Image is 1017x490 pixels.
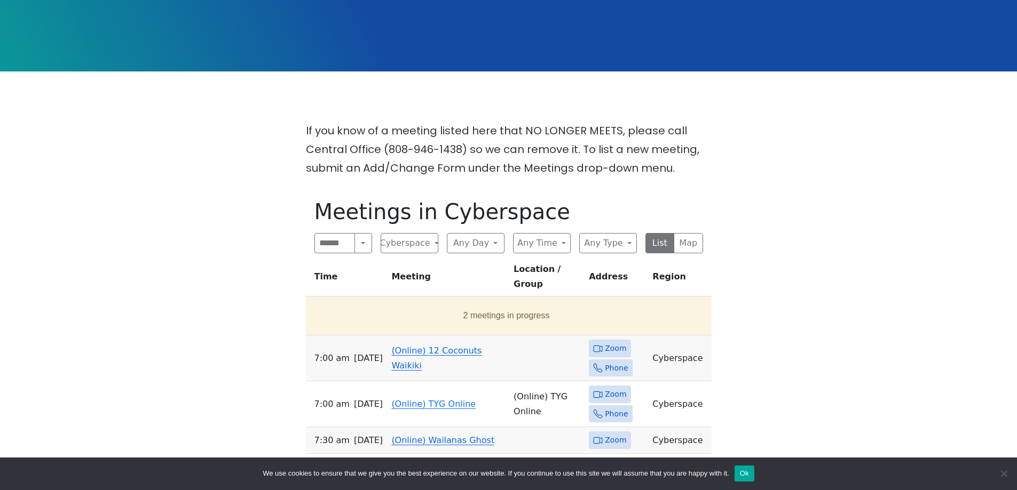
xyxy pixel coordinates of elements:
a: (Online) TYG Online [391,399,476,409]
span: 7:30 AM [314,433,350,448]
th: Time [306,262,388,296]
span: 7:00 AM [314,397,350,412]
th: Region [648,262,711,296]
span: 7:00 AM [314,351,350,366]
span: Phone [605,362,628,375]
button: List [645,233,675,253]
button: Any Day [447,233,504,253]
th: Location / Group [509,262,585,296]
button: Ok [735,465,754,481]
span: Zoom [605,342,626,355]
h1: Meetings in Cyberspace [314,199,703,224]
span: We use cookies to ensure that we give you the best experience on our website. If you continue to ... [263,468,729,479]
span: Phone [605,407,628,421]
span: Zoom [605,433,626,447]
td: (Online) TYG Online [509,381,585,427]
button: Cyberspace [381,233,438,253]
a: (Online) Wailanas Ghost [391,435,494,445]
input: Search [314,233,356,253]
span: [DATE] [354,351,383,366]
span: [DATE] [354,397,383,412]
th: Meeting [387,262,509,296]
a: (Online) 12 Coconuts Waikiki [391,346,482,371]
td: Cyberspace [648,427,711,454]
th: Address [585,262,648,296]
button: 2 meetings in progress [310,301,703,331]
button: Search [354,233,372,253]
span: [DATE] [354,433,383,448]
button: Map [674,233,703,253]
td: Cyberspace [648,381,711,427]
button: Any Type [579,233,637,253]
td: Cyberspace [648,454,711,480]
td: Cyberspace [648,335,711,381]
button: Any Time [513,233,571,253]
span: Zoom [605,388,626,401]
p: If you know of a meeting listed here that NO LONGER MEETS, please call Central Office (808-946-14... [306,122,712,178]
span: No [998,468,1009,479]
